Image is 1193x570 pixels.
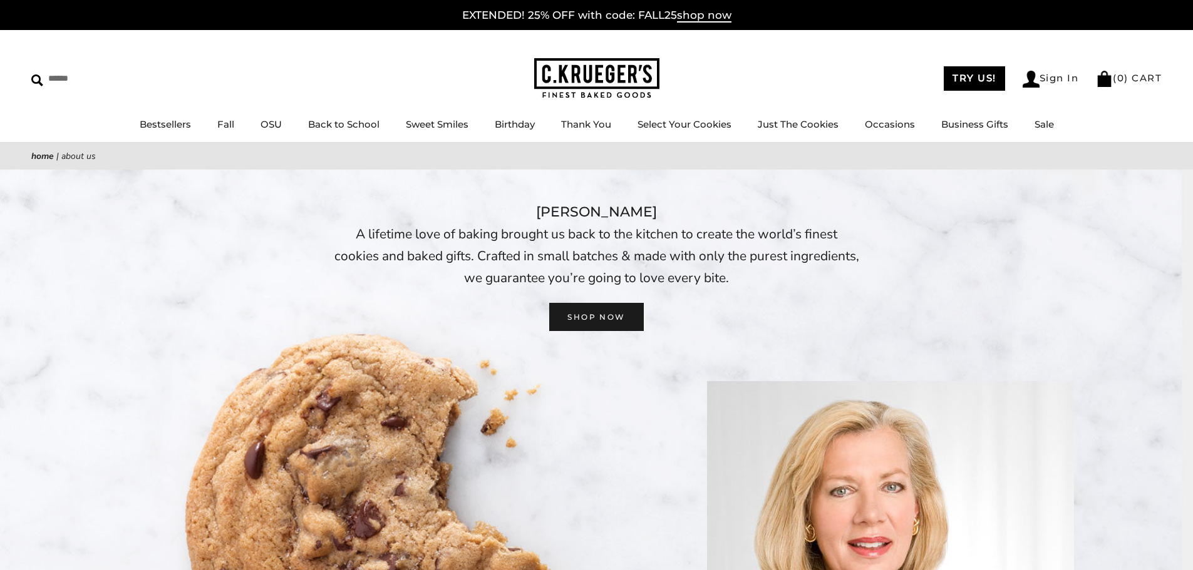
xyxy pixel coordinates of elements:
img: Bag [1096,71,1113,87]
a: Home [31,150,54,162]
a: TRY US! [944,66,1005,91]
a: Birthday [495,118,535,130]
span: 0 [1117,72,1125,84]
img: Account [1023,71,1040,88]
a: Sign In [1023,71,1079,88]
span: shop now [677,9,731,23]
a: OSU [261,118,282,130]
a: Sweet Smiles [406,118,468,130]
a: (0) CART [1096,72,1162,84]
a: Business Gifts [941,118,1008,130]
span: | [56,150,59,162]
a: SHOP NOW [549,303,643,331]
a: Fall [217,118,234,130]
img: Search [31,74,43,86]
a: Back to School [308,118,380,130]
nav: breadcrumbs [31,149,1162,163]
a: Just The Cookies [758,118,839,130]
a: Occasions [865,118,915,130]
a: Thank You [561,118,611,130]
a: EXTENDED! 25% OFF with code: FALL25shop now [462,9,731,23]
a: Bestsellers [140,118,191,130]
img: C.KRUEGER'S [534,58,659,99]
a: Sale [1035,118,1054,130]
input: Search [31,69,180,88]
a: Select Your Cookies [638,118,731,130]
p: A lifetime love of baking brought us back to the kitchen to create the world’s finest cookies and... [334,223,860,288]
span: About Us [61,150,96,162]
